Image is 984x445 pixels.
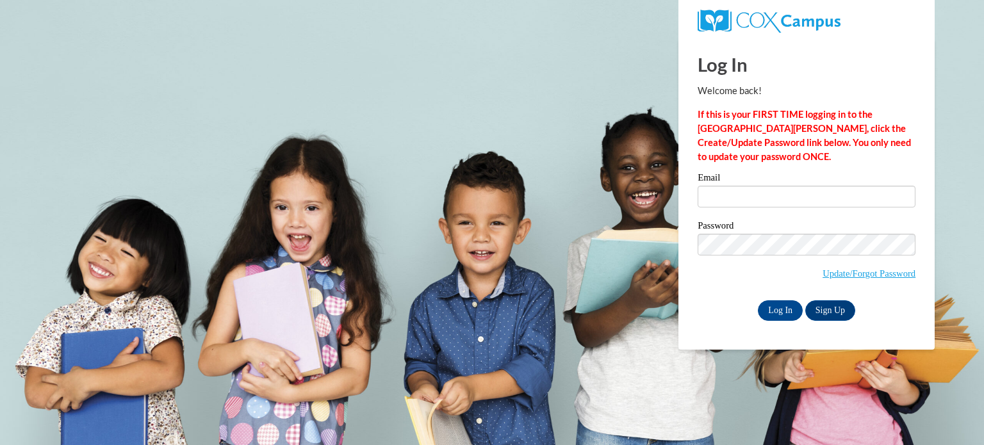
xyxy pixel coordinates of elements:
[698,173,915,186] label: Email
[823,268,915,279] a: Update/Forgot Password
[698,15,840,26] a: COX Campus
[758,300,803,321] input: Log In
[698,10,840,33] img: COX Campus
[698,51,915,77] h1: Log In
[698,221,915,234] label: Password
[805,300,855,321] a: Sign Up
[698,109,911,162] strong: If this is your FIRST TIME logging in to the [GEOGRAPHIC_DATA][PERSON_NAME], click the Create/Upd...
[698,84,915,98] p: Welcome back!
